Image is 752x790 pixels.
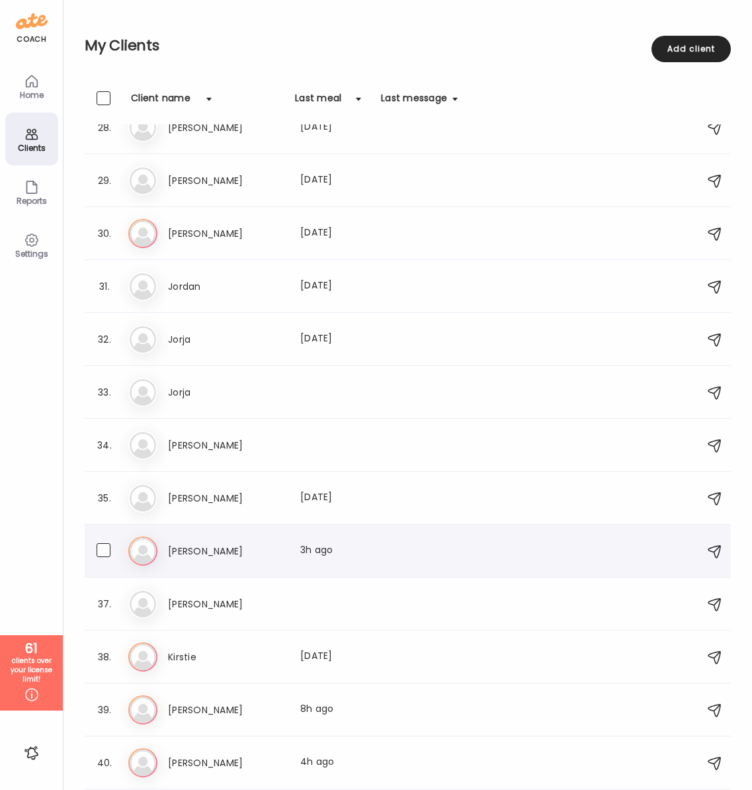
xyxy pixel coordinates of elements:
[300,331,370,347] div: [DATE]
[85,36,731,56] h2: My Clients
[5,656,58,684] div: clients over your license limit!
[300,490,370,506] div: [DATE]
[16,11,48,32] img: ate
[97,437,112,453] div: 34.
[131,91,190,112] div: Client name
[97,596,112,612] div: 37.
[300,120,370,136] div: [DATE]
[168,755,284,771] h3: [PERSON_NAME]
[97,226,112,241] div: 30.
[97,755,112,771] div: 40.
[300,649,370,665] div: [DATE]
[97,490,112,506] div: 35.
[8,197,56,205] div: Reports
[97,649,112,665] div: 38.
[168,437,284,453] h3: [PERSON_NAME]
[168,384,284,400] h3: Jorja
[300,279,370,294] div: [DATE]
[300,702,370,718] div: 8h ago
[300,173,370,189] div: [DATE]
[97,120,112,136] div: 28.
[8,249,56,258] div: Settings
[168,279,284,294] h3: Jordan
[97,173,112,189] div: 29.
[168,173,284,189] h3: [PERSON_NAME]
[168,596,284,612] h3: [PERSON_NAME]
[5,640,58,656] div: 61
[97,279,112,294] div: 31.
[300,755,370,771] div: 4h ago
[97,702,112,718] div: 39.
[97,384,112,400] div: 33.
[300,226,370,241] div: [DATE]
[651,36,731,62] div: Add client
[168,226,284,241] h3: [PERSON_NAME]
[168,120,284,136] h3: [PERSON_NAME]
[168,331,284,347] h3: Jorja
[8,91,56,99] div: Home
[17,34,46,45] div: coach
[300,543,370,559] div: 3h ago
[295,91,341,112] div: Last meal
[97,331,112,347] div: 32.
[168,702,284,718] h3: [PERSON_NAME]
[8,144,56,152] div: Clients
[168,543,284,559] h3: [PERSON_NAME]
[381,91,447,112] div: Last message
[168,649,284,665] h3: Kirstie
[168,490,284,506] h3: [PERSON_NAME]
